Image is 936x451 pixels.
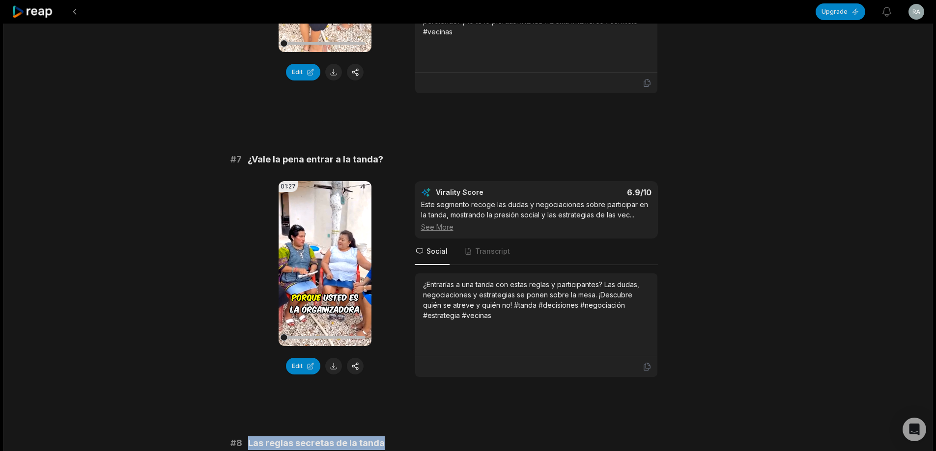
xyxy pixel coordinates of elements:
[475,246,510,256] span: Transcript
[903,418,926,441] div: Open Intercom Messenger
[248,436,385,450] span: Las reglas secretas de la tanda
[248,153,383,166] span: ¿Vale la pena entrar a la tanda?
[423,279,650,320] div: ¿Entrarías a una tanda con estas reglas y participantes? Las dudas, negociaciones y estrategias s...
[286,64,320,80] button: Edit
[816,3,865,20] button: Upgrade
[286,358,320,374] button: Edit
[279,181,371,346] video: Your browser does not support mp4 format.
[426,246,448,256] span: Social
[230,436,242,450] span: # 8
[421,222,652,232] div: See More
[421,199,652,232] div: Este segmento recoge las dudas y negociaciones sobre participar en la tanda, mostrando la presión...
[415,239,658,265] nav: Tabs
[230,153,242,166] span: # 7
[546,187,652,197] div: 6.9 /10
[436,187,541,197] div: Virality Score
